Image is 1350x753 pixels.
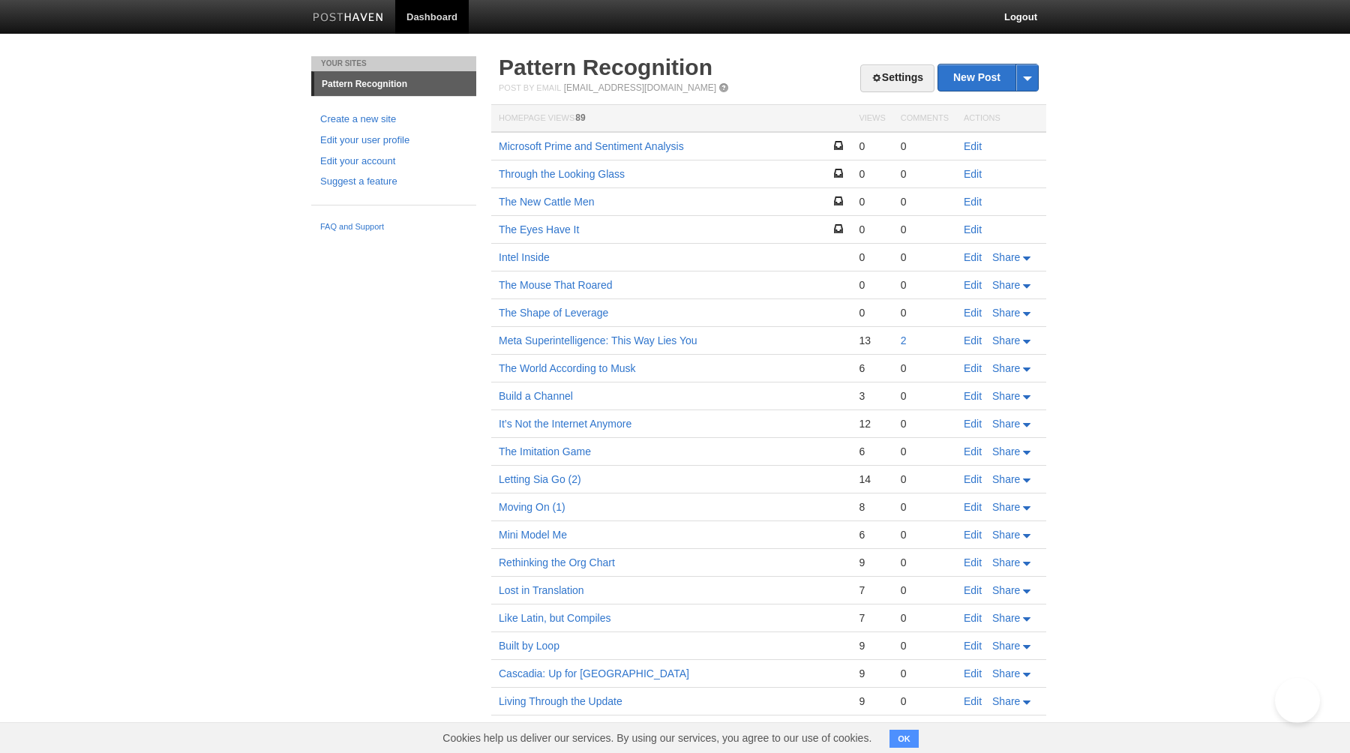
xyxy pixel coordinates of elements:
span: Cookies help us deliver our services. By using our services, you agree to our use of cookies. [427,723,886,753]
span: Share [992,501,1020,513]
a: Letting Sia Go (2) [499,473,581,485]
div: 0 [901,361,949,375]
a: Edit [964,196,982,208]
th: Actions [956,105,1046,133]
div: 0 [859,223,885,236]
div: 0 [901,417,949,430]
span: Post by Email [499,83,561,92]
div: 0 [859,195,885,208]
a: Suggest a feature [320,174,467,190]
a: The Mouse That Roared [499,279,613,291]
a: Mini Model Me [499,529,567,541]
a: 2 [901,334,907,346]
div: 9 [859,639,885,652]
div: 0 [901,556,949,569]
div: 0 [901,167,949,181]
div: 7 [859,583,885,597]
div: 0 [901,639,949,652]
div: 0 [901,528,949,541]
a: The Shape of Leverage [499,307,608,319]
span: Share [992,279,1020,291]
div: 13 [859,334,885,347]
div: 0 [901,223,949,236]
span: Share [992,556,1020,568]
span: Share [992,307,1020,319]
div: 0 [901,472,949,486]
a: Edit [964,667,982,679]
a: Like Latin, but Compiles [499,612,610,624]
div: 9 [859,667,885,680]
a: Edit [964,390,982,402]
a: Edit [964,584,982,596]
div: 0 [901,278,949,292]
span: Share [992,667,1020,679]
a: The World According to Musk [499,362,636,374]
div: 0 [859,278,885,292]
a: Edit [964,612,982,624]
a: Edit [964,140,982,152]
div: 0 [901,694,949,708]
div: 9 [859,556,885,569]
img: Posthaven-bar [313,13,384,24]
a: Edit [964,307,982,319]
span: Share [992,612,1020,624]
div: 7 [859,611,885,625]
div: 6 [859,445,885,458]
span: Share [992,584,1020,596]
span: Share [992,445,1020,457]
a: Edit [964,279,982,291]
a: Edit your account [320,154,467,169]
div: 0 [901,611,949,625]
div: 0 [901,583,949,597]
a: Lost in Translation [499,584,584,596]
a: Edit [964,695,982,707]
a: New Post [938,64,1038,91]
div: 0 [901,306,949,319]
a: Living Through the Update [499,695,622,707]
div: 3 [859,389,885,403]
a: Through the Looking Glass [499,168,625,180]
li: Your Sites [311,56,476,71]
span: Share [992,251,1020,263]
a: Edit [964,251,982,263]
a: It’s Not the Internet Anymore [499,418,631,430]
a: Create a new site [320,112,467,127]
div: 0 [901,667,949,680]
button: OK [889,730,919,748]
a: Cascadia: Up for [GEOGRAPHIC_DATA] [499,667,689,679]
a: Edit [964,445,982,457]
div: 12 [859,417,885,430]
span: 89 [575,112,585,123]
a: Edit [964,556,982,568]
div: 0 [901,389,949,403]
span: Share [992,390,1020,402]
div: 6 [859,528,885,541]
span: Share [992,529,1020,541]
a: Edit [964,334,982,346]
div: 0 [859,250,885,264]
div: 0 [901,445,949,458]
div: 0 [859,306,885,319]
a: Pattern Recognition [499,55,712,79]
div: 0 [901,250,949,264]
a: Microsoft Prime and Sentiment Analysis [499,140,684,152]
a: Edit [964,168,982,180]
a: Edit your user profile [320,133,467,148]
a: Meta Superintelligence: This Way Lies You [499,334,697,346]
span: Share [992,640,1020,652]
iframe: Help Scout Beacon - Open [1275,678,1320,723]
a: Pattern Recognition [314,72,476,96]
a: Edit [964,640,982,652]
a: The Eyes Have It [499,223,579,235]
th: Views [851,105,892,133]
a: Edit [964,418,982,430]
a: Settings [860,64,934,92]
span: Share [992,418,1020,430]
a: [EMAIL_ADDRESS][DOMAIN_NAME] [564,82,716,93]
div: 0 [901,139,949,153]
span: Share [992,695,1020,707]
span: Share [992,473,1020,485]
div: 0 [901,195,949,208]
a: FAQ and Support [320,220,467,234]
div: 8 [859,500,885,514]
